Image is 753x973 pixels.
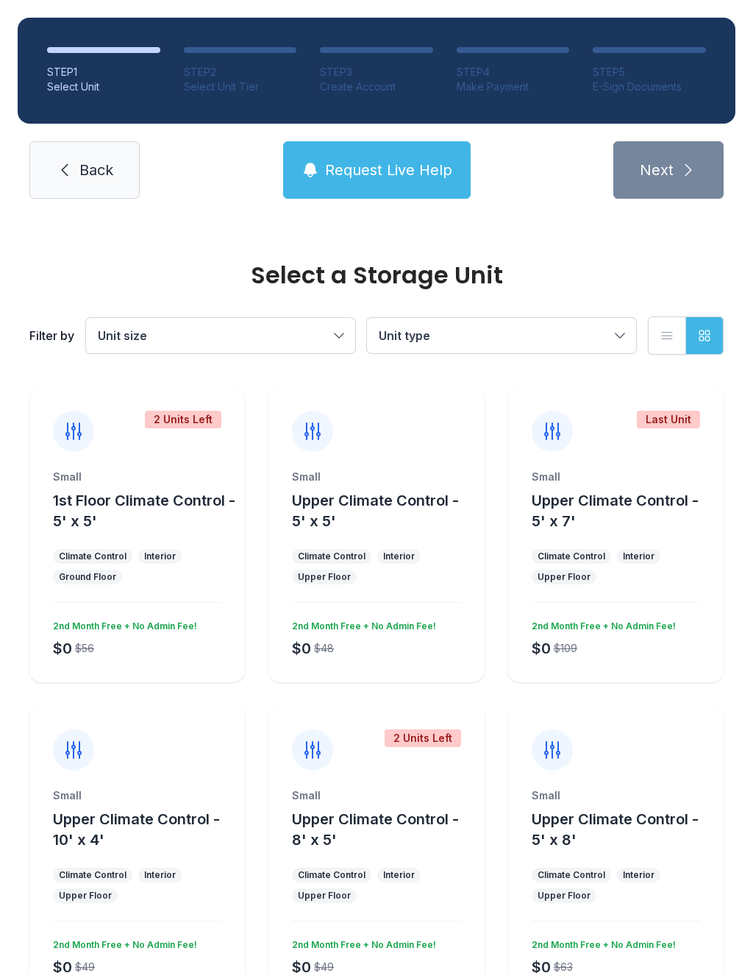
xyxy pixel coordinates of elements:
[538,890,590,902] div: Upper Floor
[286,933,436,951] div: 2nd Month Free + No Admin Fee!
[53,788,221,803] div: Small
[53,492,235,530] span: 1st Floor Climate Control - 5' x 5'
[53,490,239,531] button: 1st Floor Climate Control - 5' x 5'
[623,869,654,881] div: Interior
[292,492,459,530] span: Upper Climate Control - 5' x 5'
[593,65,706,79] div: STEP 5
[59,869,126,881] div: Climate Control
[379,328,430,343] span: Unit type
[325,160,452,180] span: Request Live Help
[637,411,700,428] div: Last Unit
[383,869,415,881] div: Interior
[526,933,676,951] div: 2nd Month Free + No Admin Fee!
[320,65,433,79] div: STEP 3
[538,551,605,562] div: Climate Control
[532,788,700,803] div: Small
[59,571,116,583] div: Ground Floor
[623,551,654,562] div: Interior
[320,79,433,94] div: Create Account
[457,65,570,79] div: STEP 4
[532,638,551,659] div: $0
[532,492,699,530] span: Upper Climate Control - 5' x 7'
[532,490,718,531] button: Upper Climate Control - 5' x 7'
[47,79,160,94] div: Select Unit
[292,638,311,659] div: $0
[298,869,365,881] div: Climate Control
[457,79,570,94] div: Make Payment
[53,810,220,849] span: Upper Climate Control - 10' x 4'
[53,638,72,659] div: $0
[86,318,355,353] button: Unit size
[367,318,636,353] button: Unit type
[292,810,459,849] span: Upper Climate Control - 8' x 5'
[184,79,297,94] div: Select Unit Tier
[47,615,197,632] div: 2nd Month Free + No Admin Fee!
[47,933,197,951] div: 2nd Month Free + No Admin Fee!
[538,571,590,583] div: Upper Floor
[184,65,297,79] div: STEP 2
[145,411,221,428] div: 2 Units Left
[385,729,461,747] div: 2 Units Left
[298,890,351,902] div: Upper Floor
[292,470,460,484] div: Small
[53,809,239,850] button: Upper Climate Control - 10' x 4'
[526,615,676,632] div: 2nd Month Free + No Admin Fee!
[144,869,176,881] div: Interior
[298,551,365,562] div: Climate Control
[29,327,74,344] div: Filter by
[298,571,351,583] div: Upper Floor
[47,65,160,79] div: STEP 1
[292,490,478,531] button: Upper Climate Control - 5' x 5'
[554,641,577,656] div: $109
[59,890,112,902] div: Upper Floor
[593,79,706,94] div: E-Sign Documents
[292,788,460,803] div: Small
[286,615,436,632] div: 2nd Month Free + No Admin Fee!
[53,470,221,484] div: Small
[640,160,674,180] span: Next
[79,160,113,180] span: Back
[98,328,147,343] span: Unit size
[144,551,176,562] div: Interior
[383,551,415,562] div: Interior
[532,810,699,849] span: Upper Climate Control - 5' x 8'
[532,470,700,484] div: Small
[29,263,724,287] div: Select a Storage Unit
[538,869,605,881] div: Climate Control
[292,809,478,850] button: Upper Climate Control - 8' x 5'
[75,641,94,656] div: $56
[532,809,718,850] button: Upper Climate Control - 5' x 8'
[314,641,334,656] div: $48
[59,551,126,562] div: Climate Control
